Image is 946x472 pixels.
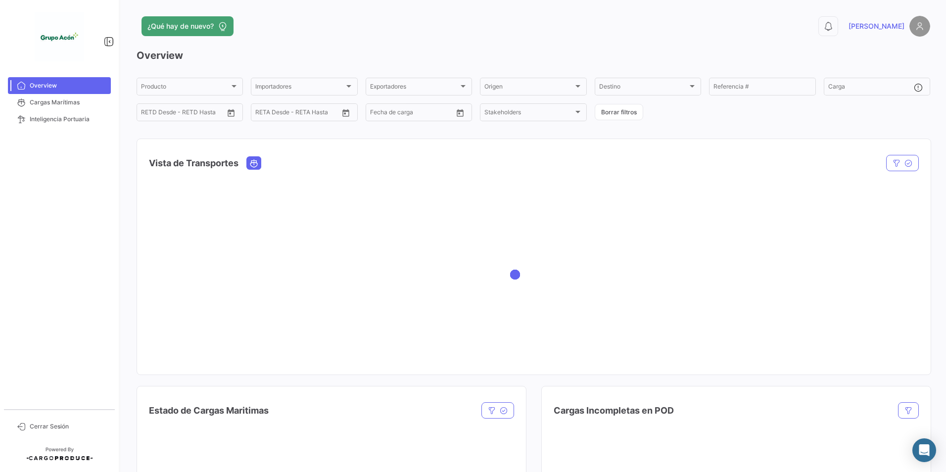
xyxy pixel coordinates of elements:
img: placeholder-user.png [909,16,930,37]
button: Open calendar [338,105,353,120]
span: Inteligencia Portuaria [30,115,107,124]
div: Abrir Intercom Messenger [912,438,936,462]
a: Overview [8,77,111,94]
h4: Vista de Transportes [149,156,238,170]
h4: Estado de Cargas Maritimas [149,404,269,418]
span: Importadores [255,85,344,92]
span: Overview [30,81,107,90]
button: Open calendar [224,105,238,120]
input: Desde [141,110,159,117]
h3: Overview [137,48,930,62]
span: ¿Qué hay de nuevo? [147,21,214,31]
a: Cargas Marítimas [8,94,111,111]
input: Hasta [395,110,434,117]
input: Desde [370,110,388,117]
h4: Cargas Incompletas en POD [554,404,674,418]
button: Borrar filtros [595,104,643,120]
input: Desde [255,110,273,117]
span: Exportadores [370,85,459,92]
button: Open calendar [453,105,468,120]
input: Hasta [280,110,320,117]
span: Producto [141,85,230,92]
span: Cargas Marítimas [30,98,107,107]
button: ¿Qué hay de nuevo? [142,16,234,36]
input: Hasta [166,110,205,117]
span: Stakeholders [484,110,573,117]
img: 1f3d66c5-6a2d-4a07-a58d-3a8e9bbc88ff.jpeg [35,12,84,61]
span: Cerrar Sesión [30,422,107,431]
span: Destino [599,85,688,92]
a: Inteligencia Portuaria [8,111,111,128]
button: Ocean [247,157,261,169]
span: [PERSON_NAME] [849,21,904,31]
span: Origen [484,85,573,92]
